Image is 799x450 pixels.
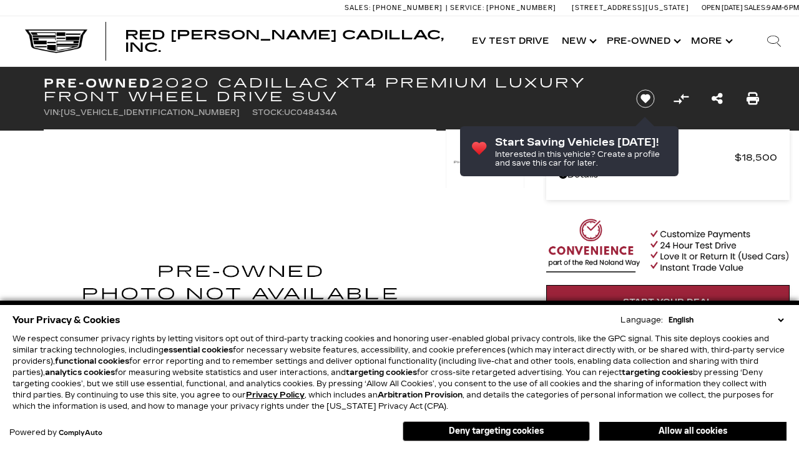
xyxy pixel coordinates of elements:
[486,4,556,12] span: [PHONE_NUMBER]
[450,4,484,12] span: Service:
[623,297,713,307] span: Start Your Deal
[373,4,443,12] span: [PHONE_NUMBER]
[685,16,737,66] button: More
[12,311,120,329] span: Your Privacy & Cookies
[559,149,735,166] span: Red [PERSON_NAME]
[403,421,590,441] button: Deny targeting cookies
[284,108,337,117] span: UC048434A
[125,29,453,54] a: Red [PERSON_NAME] Cadillac, Inc.
[44,76,152,91] strong: Pre-Owned
[665,314,787,326] select: Language Select
[600,16,685,66] a: Pre-Owned
[744,4,767,12] span: Sales:
[672,89,690,108] button: Compare vehicle
[164,346,233,354] strong: essential cookies
[61,108,240,117] span: [US_VEHICLE_IDENTIFICATION_NUMBER]
[632,89,659,109] button: Save vehicle
[345,4,371,12] span: Sales:
[378,391,463,399] strong: Arbitration Provision
[125,27,444,55] span: Red [PERSON_NAME] Cadillac, Inc.
[45,368,115,377] strong: analytics cookies
[446,4,559,11] a: Service: [PHONE_NUMBER]
[767,4,799,12] span: 9 AM-6 PM
[466,16,556,66] a: EV Test Drive
[44,76,615,104] h1: 2020 Cadillac XT4 Premium Luxury Front Wheel Drive SUV
[55,357,129,366] strong: functional cookies
[346,368,417,377] strong: targeting cookies
[559,166,777,184] a: Details
[252,108,284,117] span: Stock:
[620,316,663,324] div: Language:
[246,391,305,399] a: Privacy Policy
[446,129,524,190] img: Used 2020 Stellar Black Metallic Cadillac Premium Luxury image 1
[59,429,102,437] a: ComplyAuto
[9,429,102,437] div: Powered by
[12,333,787,412] p: We respect consumer privacy rights by letting visitors opt out of third-party tracking cookies an...
[345,4,446,11] a: Sales: [PHONE_NUMBER]
[712,90,723,107] a: Share this Pre-Owned 2020 Cadillac XT4 Premium Luxury Front Wheel Drive SUV
[44,129,436,432] img: Used 2020 Stellar Black Metallic Cadillac Premium Luxury image 1
[622,368,693,377] strong: targeting cookies
[747,90,759,107] a: Print this Pre-Owned 2020 Cadillac XT4 Premium Luxury Front Wheel Drive SUV
[735,149,777,166] span: $18,500
[546,285,790,319] a: Start Your Deal
[702,4,743,12] span: Open [DATE]
[572,4,689,12] a: [STREET_ADDRESS][US_STATE]
[599,422,787,441] button: Allow all cookies
[44,108,61,117] span: VIN:
[559,149,777,166] a: Red [PERSON_NAME] $18,500
[25,29,87,53] img: Cadillac Dark Logo with Cadillac White Text
[556,16,600,66] a: New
